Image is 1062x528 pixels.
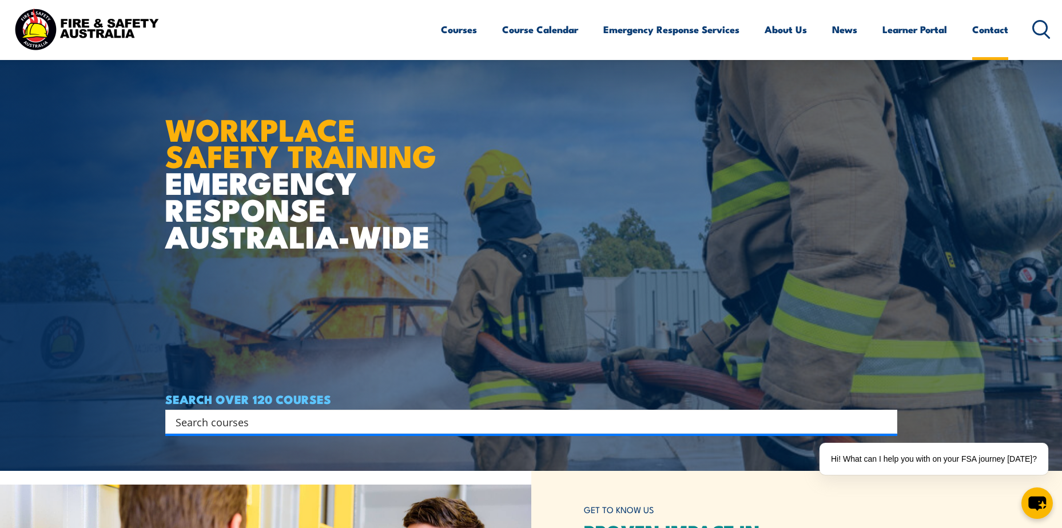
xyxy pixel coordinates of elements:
h4: SEARCH OVER 120 COURSES [165,393,897,405]
a: Emergency Response Services [603,14,739,45]
div: Hi! What can I help you with on your FSA journey [DATE]? [820,443,1048,475]
h6: GET TO KNOW US [584,499,897,521]
a: Contact [972,14,1008,45]
a: About Us [765,14,807,45]
h1: EMERGENCY RESPONSE AUSTRALIA-WIDE [165,87,445,249]
a: News [832,14,857,45]
button: Search magnifier button [877,414,893,430]
form: Search form [178,414,874,430]
a: Courses [441,14,477,45]
button: chat-button [1021,487,1053,519]
a: Learner Portal [882,14,947,45]
a: Course Calendar [502,14,578,45]
input: Search input [176,413,872,430]
strong: WORKPLACE SAFETY TRAINING [165,105,436,179]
